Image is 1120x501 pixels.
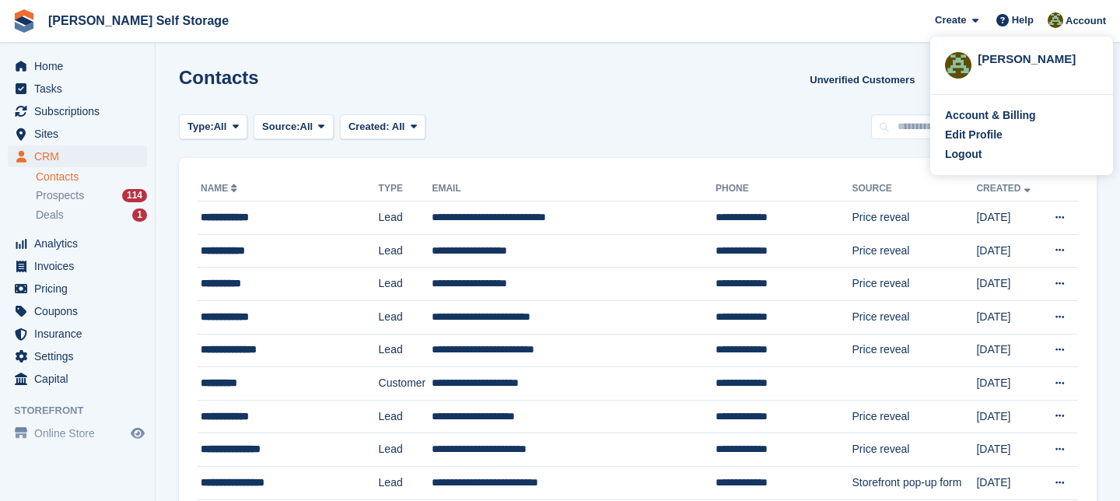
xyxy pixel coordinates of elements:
[976,234,1041,268] td: [DATE]
[8,345,147,367] a: menu
[976,367,1041,401] td: [DATE]
[201,183,240,194] a: Name
[8,278,147,300] a: menu
[976,201,1041,235] td: [DATE]
[852,400,977,433] td: Price reveal
[1012,12,1034,28] span: Help
[34,55,128,77] span: Home
[300,119,313,135] span: All
[34,78,128,100] span: Tasks
[379,300,432,334] td: Lead
[179,67,259,88] h1: Contacts
[379,334,432,367] td: Lead
[935,12,966,28] span: Create
[379,367,432,401] td: Customer
[1066,13,1106,29] span: Account
[34,255,128,277] span: Invoices
[8,145,147,167] a: menu
[12,9,36,33] img: stora-icon-8386f47178a22dfd0bd8f6a31ec36ba5ce8667c1dd55bd0f319d3a0aa187defe.svg
[379,268,432,301] td: Lead
[8,100,147,122] a: menu
[945,127,1003,143] div: Edit Profile
[976,268,1041,301] td: [DATE]
[432,177,716,201] th: Email
[34,368,128,390] span: Capital
[8,422,147,444] a: menu
[852,268,977,301] td: Price reveal
[927,67,996,93] button: Export
[945,146,982,163] div: Logout
[34,123,128,145] span: Sites
[945,146,1098,163] a: Logout
[379,177,432,201] th: Type
[852,466,977,499] td: Storefront pop-up form
[392,121,405,132] span: All
[262,119,299,135] span: Source:
[179,114,247,140] button: Type: All
[976,300,1041,334] td: [DATE]
[34,300,128,322] span: Coupons
[8,55,147,77] a: menu
[34,145,128,167] span: CRM
[36,170,147,184] a: Contacts
[34,422,128,444] span: Online Store
[945,107,1098,124] a: Account & Billing
[34,233,128,254] span: Analytics
[8,255,147,277] a: menu
[976,433,1041,467] td: [DATE]
[34,323,128,345] span: Insurance
[976,400,1041,433] td: [DATE]
[36,187,147,204] a: Prospects 114
[379,201,432,235] td: Lead
[132,208,147,222] div: 1
[852,334,977,367] td: Price reveal
[852,201,977,235] td: Price reveal
[852,177,977,201] th: Source
[8,368,147,390] a: menu
[122,189,147,202] div: 114
[8,123,147,145] a: menu
[254,114,334,140] button: Source: All
[8,323,147,345] a: menu
[8,300,147,322] a: menu
[852,234,977,268] td: Price reveal
[128,424,147,443] a: Preview store
[852,300,977,334] td: Price reveal
[340,114,425,140] button: Created: All
[852,433,977,467] td: Price reveal
[976,466,1041,499] td: [DATE]
[379,433,432,467] td: Lead
[34,278,128,300] span: Pricing
[803,67,921,93] a: Unverified Customers
[14,403,155,419] span: Storefront
[42,8,235,33] a: [PERSON_NAME] Self Storage
[36,208,64,222] span: Deals
[1048,12,1063,28] img: Karl
[716,177,852,201] th: Phone
[214,119,227,135] span: All
[36,188,84,203] span: Prospects
[348,121,390,132] span: Created:
[976,334,1041,367] td: [DATE]
[187,119,214,135] span: Type:
[36,207,147,223] a: Deals 1
[379,400,432,433] td: Lead
[945,52,971,79] img: Karl
[978,51,1098,65] div: [PERSON_NAME]
[976,183,1033,194] a: Created
[945,107,1036,124] div: Account & Billing
[945,127,1098,143] a: Edit Profile
[34,100,128,122] span: Subscriptions
[8,233,147,254] a: menu
[379,234,432,268] td: Lead
[8,78,147,100] a: menu
[379,466,432,499] td: Lead
[34,345,128,367] span: Settings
